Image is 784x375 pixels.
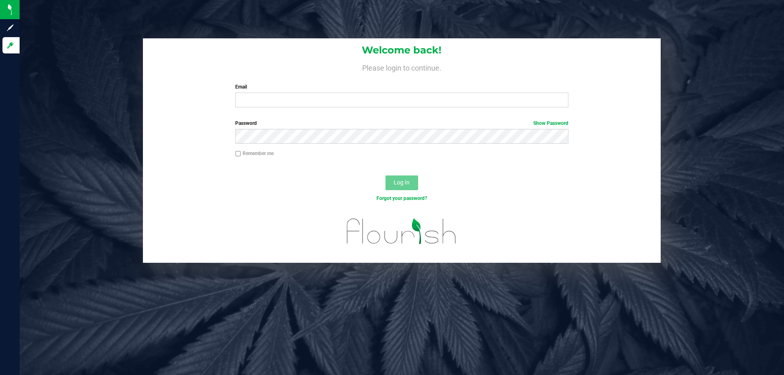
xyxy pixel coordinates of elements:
[143,62,661,72] h4: Please login to continue.
[235,120,257,126] span: Password
[6,41,14,49] inline-svg: Log in
[6,24,14,32] inline-svg: Sign up
[385,175,418,190] button: Log In
[235,83,568,91] label: Email
[337,211,466,252] img: flourish_logo.svg
[235,151,241,157] input: Remember me
[533,120,568,126] a: Show Password
[235,150,274,157] label: Remember me
[143,45,661,55] h1: Welcome back!
[376,195,427,201] a: Forgot your password?
[394,179,410,186] span: Log In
